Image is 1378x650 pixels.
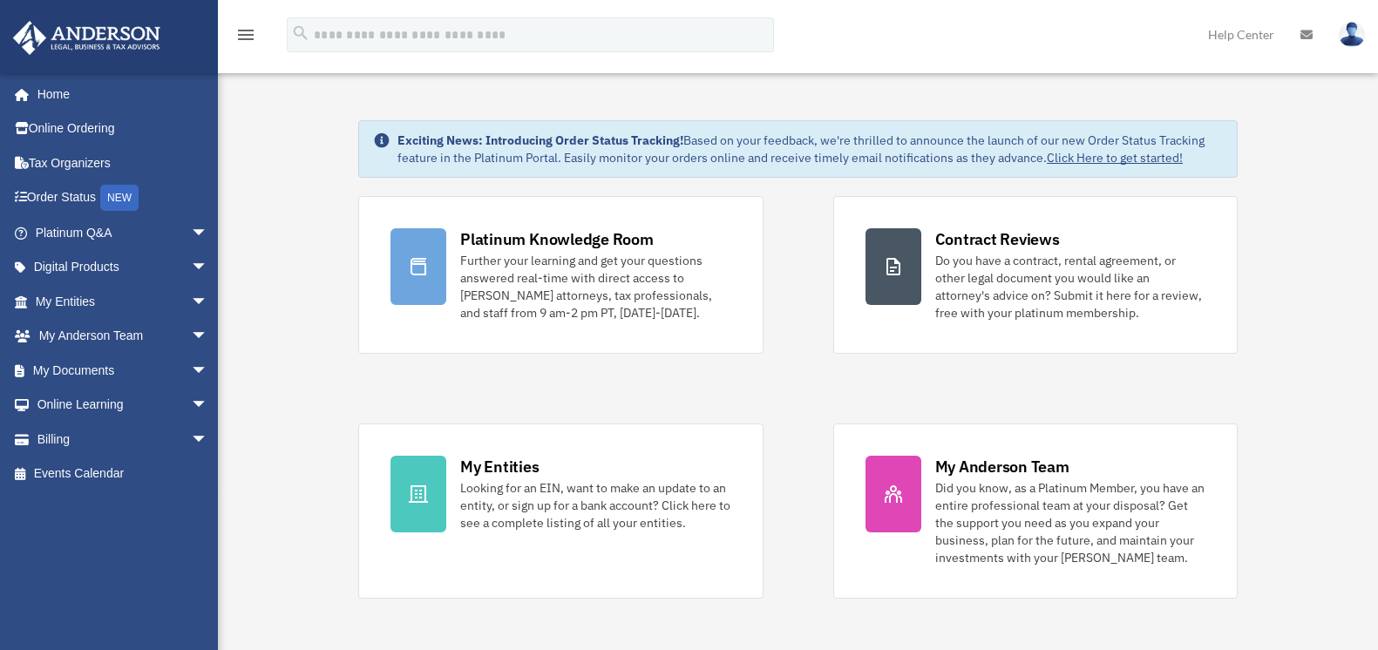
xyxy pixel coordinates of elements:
img: Anderson Advisors Platinum Portal [8,21,166,55]
a: Billingarrow_drop_down [12,422,234,457]
span: arrow_drop_down [191,215,226,251]
div: Based on your feedback, we're thrilled to announce the launch of our new Order Status Tracking fe... [397,132,1223,166]
a: My Entitiesarrow_drop_down [12,284,234,319]
a: My Documentsarrow_drop_down [12,353,234,388]
div: Do you have a contract, rental agreement, or other legal document you would like an attorney's ad... [935,252,1205,322]
a: Contract Reviews Do you have a contract, rental agreement, or other legal document you would like... [833,196,1238,354]
div: My Entities [460,456,539,477]
a: Online Ordering [12,112,234,146]
a: Order StatusNEW [12,180,234,216]
a: My Entities Looking for an EIN, want to make an update to an entity, or sign up for a bank accoun... [358,423,763,599]
span: arrow_drop_down [191,353,226,389]
a: Tax Organizers [12,146,234,180]
div: My Anderson Team [935,456,1069,477]
a: Home [12,77,226,112]
span: arrow_drop_down [191,388,226,423]
span: arrow_drop_down [191,422,226,457]
a: menu [235,30,256,45]
a: My Anderson Team Did you know, as a Platinum Member, you have an entire professional team at your... [833,423,1238,599]
span: arrow_drop_down [191,250,226,286]
div: Contract Reviews [935,228,1060,250]
a: Platinum Knowledge Room Further your learning and get your questions answered real-time with dire... [358,196,763,354]
span: arrow_drop_down [191,319,226,355]
div: Looking for an EIN, want to make an update to an entity, or sign up for a bank account? Click her... [460,479,730,532]
div: Did you know, as a Platinum Member, you have an entire professional team at your disposal? Get th... [935,479,1205,566]
div: Further your learning and get your questions answered real-time with direct access to [PERSON_NAM... [460,252,730,322]
a: Online Learningarrow_drop_down [12,388,234,423]
i: menu [235,24,256,45]
i: search [291,24,310,43]
div: Platinum Knowledge Room [460,228,654,250]
span: arrow_drop_down [191,284,226,320]
div: NEW [100,185,139,211]
a: Platinum Q&Aarrow_drop_down [12,215,234,250]
a: Digital Productsarrow_drop_down [12,250,234,285]
img: User Pic [1339,22,1365,47]
a: Events Calendar [12,457,234,491]
a: Click Here to get started! [1047,150,1183,166]
strong: Exciting News: Introducing Order Status Tracking! [397,132,683,148]
a: My Anderson Teamarrow_drop_down [12,319,234,354]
